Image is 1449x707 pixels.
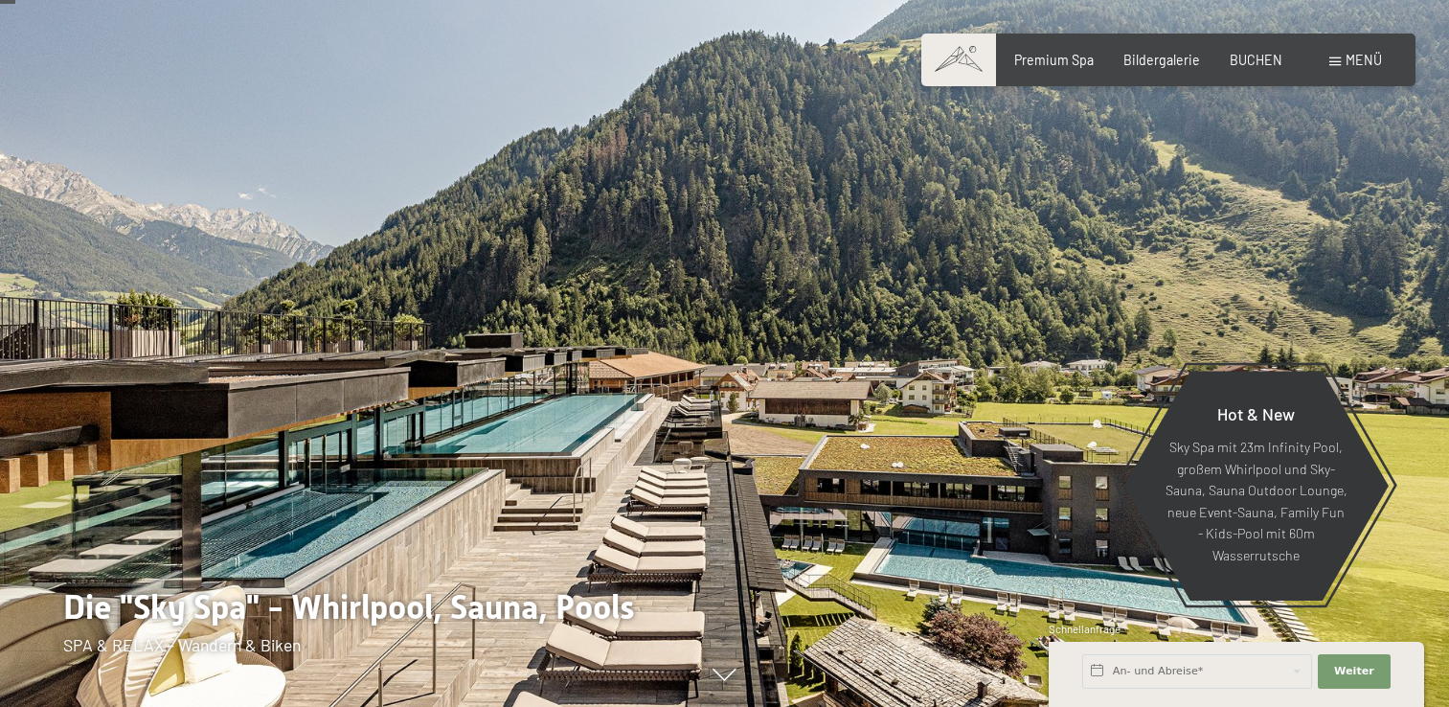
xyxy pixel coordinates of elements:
a: Hot & New Sky Spa mit 23m Infinity Pool, großem Whirlpool und Sky-Sauna, Sauna Outdoor Lounge, ne... [1122,370,1390,602]
a: Premium Spa [1014,52,1094,68]
span: Weiter [1334,664,1374,679]
p: Sky Spa mit 23m Infinity Pool, großem Whirlpool und Sky-Sauna, Sauna Outdoor Lounge, neue Event-S... [1165,438,1347,567]
a: BUCHEN [1230,52,1282,68]
a: Bildergalerie [1123,52,1200,68]
span: Hot & New [1217,403,1295,424]
button: Weiter [1318,654,1391,689]
span: Menü [1346,52,1382,68]
span: Schnellanfrage [1049,623,1121,635]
